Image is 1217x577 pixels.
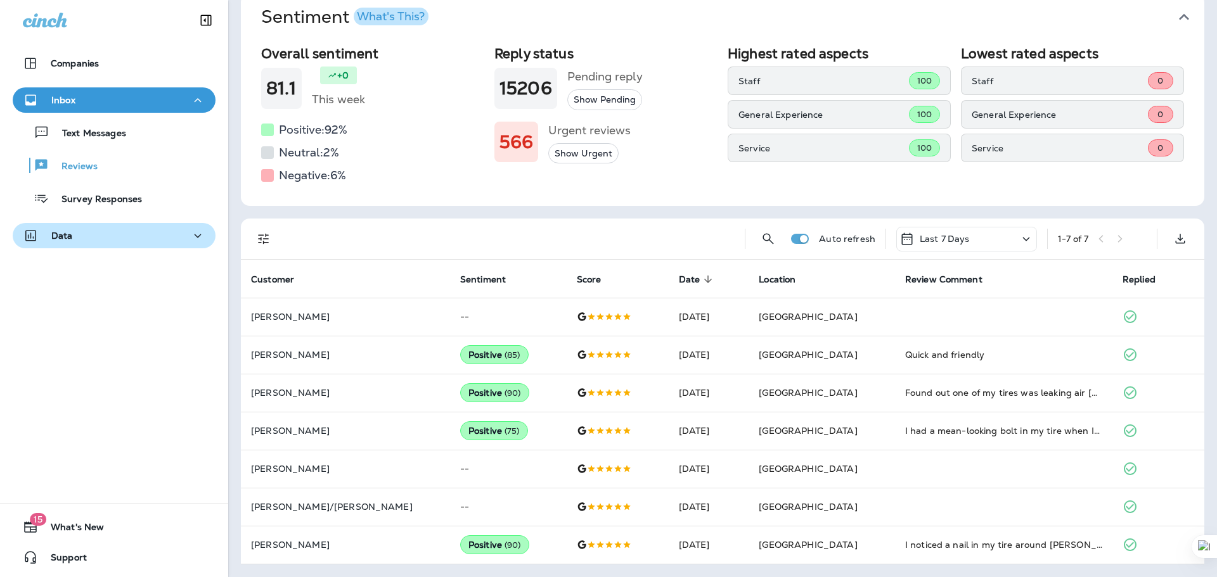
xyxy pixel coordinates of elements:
span: Sentiment [460,274,506,285]
button: Survey Responses [13,185,216,212]
button: Reviews [13,152,216,179]
span: Customer [251,274,311,285]
p: +0 [337,69,349,82]
p: [PERSON_NAME]/[PERSON_NAME] [251,502,440,512]
button: Inbox [13,87,216,113]
h5: Urgent reviews [548,120,631,141]
span: Review Comment [905,274,999,285]
p: [PERSON_NAME] [251,426,440,436]
span: 15 [30,513,46,526]
span: [GEOGRAPHIC_DATA] [759,463,857,474]
p: [PERSON_NAME] [251,464,440,474]
span: 0 [1157,143,1163,153]
h1: 566 [499,132,533,153]
h2: Reply status [494,46,718,61]
td: -- [450,450,567,488]
span: Date [679,274,700,285]
p: [PERSON_NAME] [251,388,440,398]
td: [DATE] [669,526,749,564]
h1: Sentiment [261,6,428,28]
span: Score [577,274,618,285]
div: Found out one of my tires was leaking air on Wednesday evening. Thursday, when I got off work, I ... [905,386,1102,399]
button: 15What's New [13,514,216,540]
p: [PERSON_NAME] [251,350,440,360]
span: Location [759,274,795,285]
span: 0 [1157,109,1163,120]
p: Reviews [49,161,98,173]
div: I noticed a nail in my tire around Jensen's closing time and called and asked if they coupd help ... [905,538,1102,551]
span: 0 [1157,75,1163,86]
h5: This week [312,89,365,110]
p: Service [738,143,909,153]
button: Filters [251,226,276,251]
span: ( 85 ) [505,350,520,360]
div: 1 - 7 of 7 [1058,234,1088,244]
span: Score [577,274,602,285]
button: Text Messages [13,119,216,146]
button: Data [13,223,216,248]
span: [GEOGRAPHIC_DATA] [759,311,857,322]
h1: 81.1 [266,78,297,99]
button: What's This? [354,8,428,25]
td: [DATE] [669,488,749,526]
h1: 15206 [499,78,552,99]
span: Sentiment [460,274,522,285]
span: [GEOGRAPHIC_DATA] [759,387,857,398]
div: I had a mean-looking bolt in my tire when I drove in without an appointment. The man in the offic... [905,424,1102,437]
span: 100 [917,75,932,86]
div: Positive [460,535,529,554]
span: 100 [917,109,932,120]
h5: Neutral: 2 % [279,143,339,163]
p: General Experience [972,110,1148,120]
span: Review Comment [905,274,982,285]
span: What's New [38,522,104,537]
p: Service [972,143,1148,153]
span: ( 90 ) [505,388,521,398]
td: -- [450,298,567,336]
span: [GEOGRAPHIC_DATA] [759,425,857,436]
h2: Highest rated aspects [728,46,951,61]
button: Support [13,545,216,570]
span: 100 [917,143,932,153]
span: ( 90 ) [505,540,521,550]
span: Replied [1123,274,1172,285]
td: [DATE] [669,412,749,450]
td: -- [450,488,567,526]
div: SentimentWhat's This? [241,41,1204,206]
button: Show Pending [567,89,642,110]
div: Quick and friendly [905,348,1102,361]
p: Staff [972,76,1148,86]
td: [DATE] [669,298,749,336]
p: [PERSON_NAME] [251,312,440,322]
span: Support [38,552,87,567]
button: Show Urgent [548,143,619,164]
p: Text Messages [49,128,126,140]
span: [GEOGRAPHIC_DATA] [759,501,857,512]
span: Date [679,274,717,285]
span: [GEOGRAPHIC_DATA] [759,539,857,550]
p: Survey Responses [49,194,142,206]
span: Replied [1123,274,1156,285]
p: Inbox [51,95,75,105]
h2: Overall sentiment [261,46,484,61]
div: Positive [460,421,528,440]
div: Positive [460,345,529,364]
p: Data [51,231,73,241]
button: Companies [13,51,216,76]
td: [DATE] [669,450,749,488]
button: Search Reviews [756,226,781,251]
h2: Lowest rated aspects [961,46,1184,61]
p: [PERSON_NAME] [251,540,440,550]
p: Companies [51,58,99,68]
td: [DATE] [669,336,749,374]
td: [DATE] [669,374,749,412]
h5: Positive: 92 % [279,120,347,140]
span: Customer [251,274,294,285]
span: [GEOGRAPHIC_DATA] [759,349,857,360]
p: Last 7 Days [920,234,970,244]
div: Positive [460,383,529,402]
span: Location [759,274,812,285]
div: What's This? [357,11,425,22]
button: Export as CSV [1168,226,1193,251]
span: ( 75 ) [505,426,520,436]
